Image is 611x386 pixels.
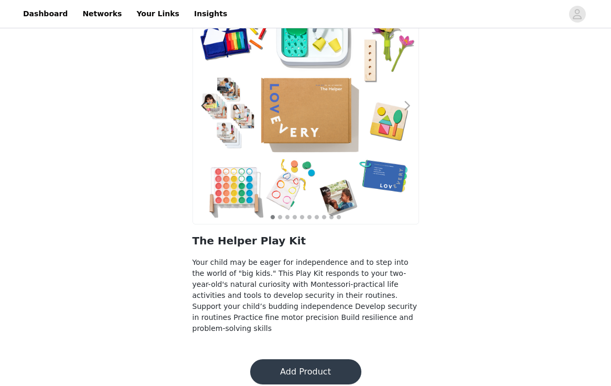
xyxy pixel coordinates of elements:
[285,215,290,220] button: 3
[299,215,305,220] button: 5
[192,233,419,249] h2: The Helper Play Kit
[321,215,327,220] button: 8
[292,215,297,220] button: 4
[130,2,186,26] a: Your Links
[270,215,275,220] button: 1
[572,6,582,23] div: avatar
[277,215,283,220] button: 2
[329,215,334,220] button: 9
[307,215,312,220] button: 6
[250,359,361,384] button: Add Product
[314,215,319,220] button: 7
[336,215,341,220] button: 10
[17,2,74,26] a: Dashboard
[192,257,419,334] h4: Your child may be eager for independence and to step into the world of "big kids." This Play Kit ...
[76,2,128,26] a: Networks
[188,2,233,26] a: Insights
